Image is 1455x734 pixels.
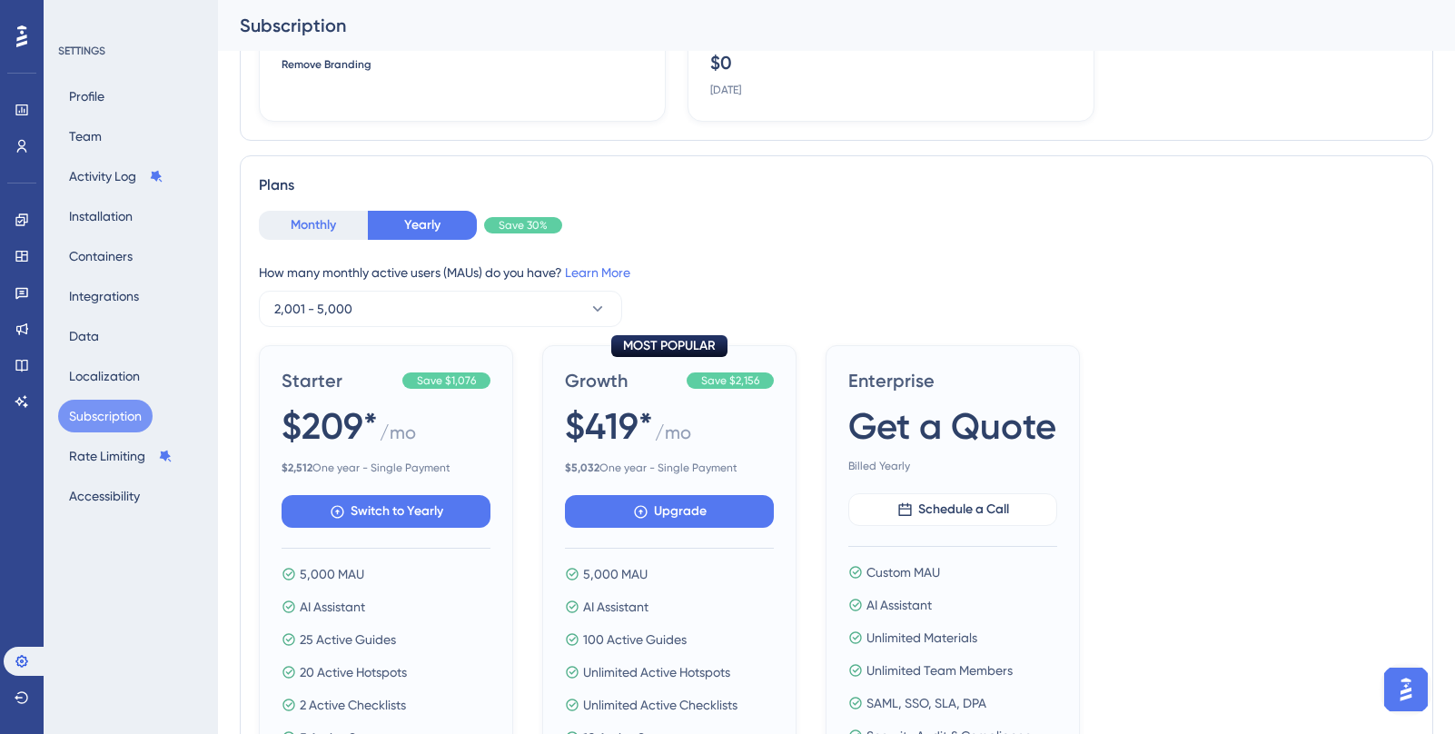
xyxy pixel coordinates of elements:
span: Enterprise [848,368,1057,393]
span: 5,000 MAU [583,563,648,585]
span: Unlimited Active Checklists [583,694,737,716]
span: Unlimited Active Hotspots [583,661,730,683]
span: 20 Active Hotspots [300,661,407,683]
div: MOST POPULAR [611,335,727,357]
span: $419* [565,401,653,451]
span: Save 30% [499,218,548,233]
span: Get a Quote [848,401,1056,451]
button: Upgrade [565,495,774,528]
button: Localization [58,360,151,392]
button: Monthly [259,211,368,240]
span: / mo [380,420,416,453]
button: Accessibility [58,480,151,512]
div: How many monthly active users (MAUs) do you have? [259,262,1414,283]
button: 2,001 - 5,000 [259,291,622,327]
iframe: UserGuiding AI Assistant Launcher [1379,662,1433,717]
button: Yearly [368,211,477,240]
span: 5,000 MAU [300,563,364,585]
span: Billed Yearly [848,459,1057,473]
div: Subscription [240,13,1388,38]
span: 100 Active Guides [583,629,687,650]
button: Switch to Yearly [282,495,490,528]
span: Growth [565,368,679,393]
b: $ 5,032 [565,461,599,474]
span: One year - Single Payment [565,461,774,475]
button: Data [58,320,110,352]
span: Custom MAU [866,561,940,583]
div: Plans [259,174,1414,196]
span: Save $1,076 [417,373,476,388]
button: Containers [58,240,144,273]
span: AI Assistant [300,596,365,618]
button: Team [58,120,113,153]
button: Installation [58,200,144,233]
span: 25 Active Guides [300,629,396,650]
div: SETTINGS [58,44,205,58]
span: Unlimited Materials [866,627,977,649]
button: Integrations [58,280,150,312]
span: 2 Active Checklists [300,694,406,716]
span: / mo [655,420,691,453]
span: Switch to Yearly [351,501,443,522]
span: AI Assistant [583,596,648,618]
span: SAML, SSO, SLA, DPA [866,692,986,714]
span: Save $2,156 [701,373,759,388]
span: 2,001 - 5,000 [274,298,352,320]
button: Profile [58,80,115,113]
div: $0 [710,50,732,75]
span: AI Assistant [866,594,932,616]
b: $ 2,512 [282,461,312,474]
span: One year - Single Payment [282,461,490,475]
div: Remove Branding [282,57,376,72]
span: Schedule a Call [918,499,1009,521]
span: Unlimited Team Members [866,660,1013,681]
div: [DATE] [710,83,741,97]
button: Rate Limiting [58,440,183,472]
button: Activity Log [58,160,174,193]
span: $209* [282,401,378,451]
button: Subscription [58,400,153,432]
span: Starter [282,368,395,393]
button: Schedule a Call [848,493,1057,526]
a: Learn More [565,265,630,280]
span: Upgrade [654,501,707,522]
